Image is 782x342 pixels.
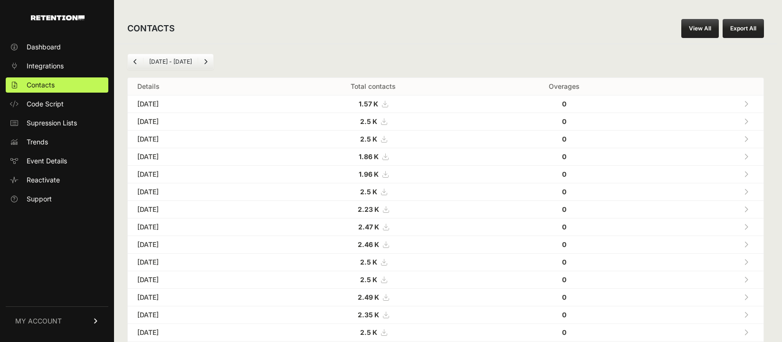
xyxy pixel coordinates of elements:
[128,236,266,254] td: [DATE]
[562,135,566,143] strong: 0
[562,223,566,231] strong: 0
[359,152,379,161] strong: 1.86 K
[360,258,377,266] strong: 2.5 K
[358,293,389,301] a: 2.49 K
[562,293,566,301] strong: 0
[562,275,566,284] strong: 0
[15,316,62,326] span: MY ACCOUNT
[358,240,379,248] strong: 2.46 K
[128,271,266,289] td: [DATE]
[562,240,566,248] strong: 0
[358,223,379,231] strong: 2.47 K
[358,240,389,248] a: 2.46 K
[358,293,379,301] strong: 2.49 K
[27,118,77,128] span: Supression Lists
[6,77,108,93] a: Contacts
[128,201,266,218] td: [DATE]
[681,19,719,38] a: View All
[360,275,387,284] a: 2.5 K
[358,311,379,319] strong: 2.35 K
[128,166,266,183] td: [DATE]
[358,311,389,319] a: 2.35 K
[6,153,108,169] a: Event Details
[128,183,266,201] td: [DATE]
[6,96,108,112] a: Code Script
[359,170,388,178] a: 1.96 K
[128,148,266,166] td: [DATE]
[360,328,377,336] strong: 2.5 K
[27,137,48,147] span: Trends
[359,100,378,108] strong: 1.57 K
[6,58,108,74] a: Integrations
[143,58,198,66] li: [DATE] - [DATE]
[128,78,266,95] th: Details
[562,117,566,125] strong: 0
[360,135,377,143] strong: 2.5 K
[27,175,60,185] span: Reactivate
[360,117,377,125] strong: 2.5 K
[562,311,566,319] strong: 0
[27,42,61,52] span: Dashboard
[27,61,64,71] span: Integrations
[27,80,55,90] span: Contacts
[31,15,85,20] img: Retention.com
[128,113,266,131] td: [DATE]
[562,152,566,161] strong: 0
[562,328,566,336] strong: 0
[360,328,387,336] a: 2.5 K
[481,78,648,95] th: Overages
[27,194,52,204] span: Support
[360,188,387,196] a: 2.5 K
[6,306,108,335] a: MY ACCOUNT
[360,135,387,143] a: 2.5 K
[128,289,266,306] td: [DATE]
[128,324,266,342] td: [DATE]
[198,54,213,69] a: Next
[360,275,377,284] strong: 2.5 K
[127,22,175,35] h2: CONTACTS
[6,172,108,188] a: Reactivate
[562,258,566,266] strong: 0
[128,218,266,236] td: [DATE]
[358,205,389,213] a: 2.23 K
[562,170,566,178] strong: 0
[6,191,108,207] a: Support
[128,254,266,271] td: [DATE]
[360,117,387,125] a: 2.5 K
[128,54,143,69] a: Previous
[128,95,266,113] td: [DATE]
[359,100,388,108] a: 1.57 K
[6,115,108,131] a: Supression Lists
[359,152,388,161] a: 1.86 K
[6,39,108,55] a: Dashboard
[358,205,379,213] strong: 2.23 K
[360,258,387,266] a: 2.5 K
[562,188,566,196] strong: 0
[27,156,67,166] span: Event Details
[360,188,377,196] strong: 2.5 K
[128,131,266,148] td: [DATE]
[358,223,389,231] a: 2.47 K
[723,19,764,38] button: Export All
[27,99,64,109] span: Code Script
[359,170,379,178] strong: 1.96 K
[562,100,566,108] strong: 0
[266,78,481,95] th: Total contacts
[6,134,108,150] a: Trends
[562,205,566,213] strong: 0
[128,306,266,324] td: [DATE]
